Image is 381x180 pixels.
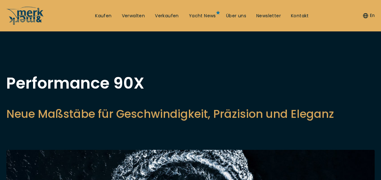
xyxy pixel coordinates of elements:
[6,106,334,122] h2: Neue Maßstäbe für Geschwindigkeit, Präzision und Eleganz
[6,75,334,91] h1: Performance 90X
[363,13,375,19] button: En
[226,13,246,19] a: Über uns
[95,13,111,19] a: Kaufen
[291,13,309,19] a: Kontakt
[122,13,145,19] a: Verwalten
[155,13,179,19] a: Verkaufen
[189,13,216,19] a: Yacht News
[256,13,281,19] a: Newsletter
